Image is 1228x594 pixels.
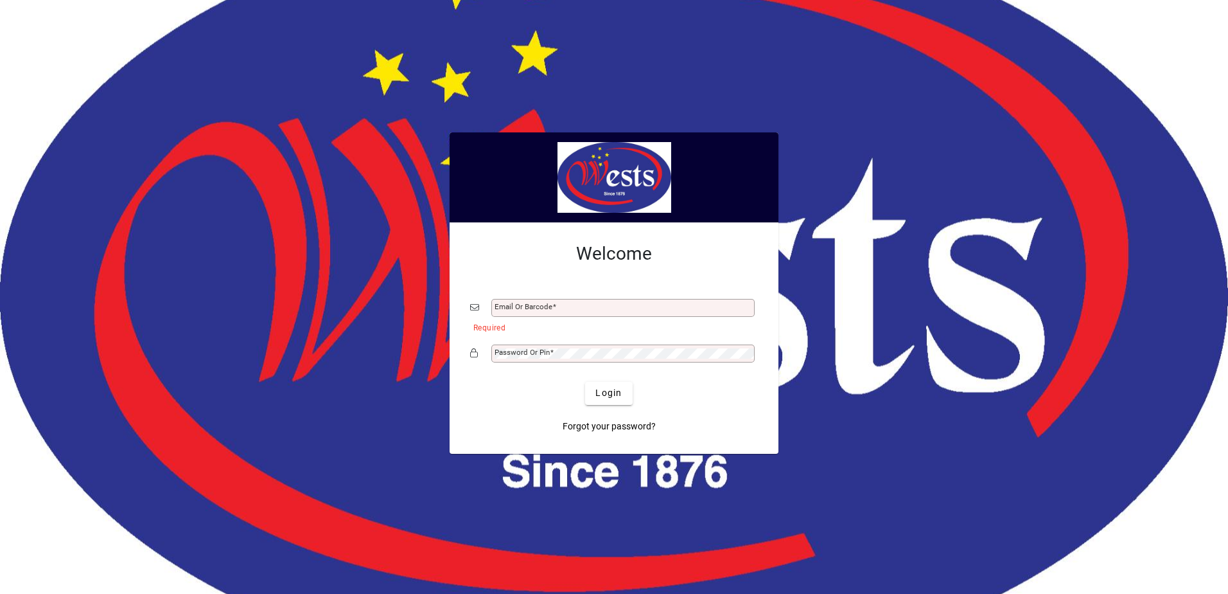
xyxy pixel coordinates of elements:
mat-label: Password or Pin [495,348,550,357]
a: Forgot your password? [557,415,661,438]
span: Forgot your password? [563,420,656,433]
span: Login [595,386,622,400]
h2: Welcome [470,243,758,265]
button: Login [585,382,632,405]
mat-error: Required [473,320,748,334]
mat-label: Email or Barcode [495,302,552,311]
